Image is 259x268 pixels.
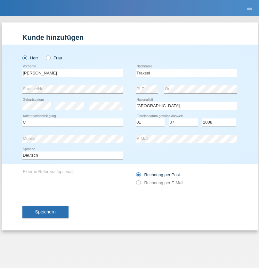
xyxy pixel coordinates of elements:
h1: Kunde hinzufügen [22,33,237,41]
input: Frau [46,56,50,60]
i: menu [246,5,253,12]
span: Speichern [35,209,56,214]
label: Rechnung per Post [136,172,180,177]
label: Frau [46,56,62,60]
input: Rechnung per Post [136,172,140,180]
label: Herr [22,56,38,60]
label: Rechnung per E-Mail [136,180,183,185]
a: menu [243,6,256,10]
button: Speichern [22,206,69,218]
input: Rechnung per E-Mail [136,180,140,188]
input: Herr [22,56,27,60]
